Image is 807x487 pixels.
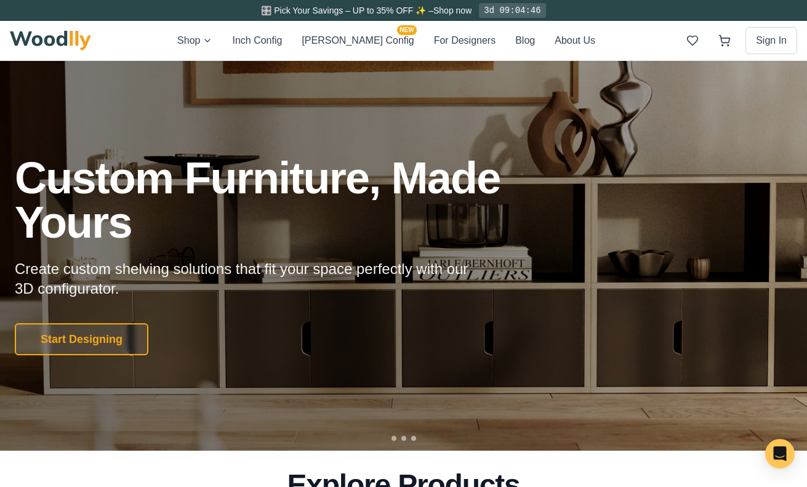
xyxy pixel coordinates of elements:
[433,6,472,15] a: Shop now
[15,156,566,244] h1: Custom Furniture, Made Yours
[15,259,488,299] p: Create custom shelving solutions that fit your space perfectly with our 3D configurator.
[765,439,795,469] div: Open Intercom Messenger
[302,33,414,49] button: [PERSON_NAME] ConfigNEW
[397,25,416,35] span: NEW
[479,3,545,18] div: 3d 09:04:46
[434,33,496,49] button: For Designers
[232,33,282,49] button: Inch Config
[515,33,535,49] button: Blog
[555,33,595,49] button: About Us
[261,6,433,15] span: 🎛️ Pick Your Savings – UP to 35% OFF ✨ –
[10,31,91,50] img: Woodlly
[745,27,797,54] button: Sign In
[177,33,212,49] button: Shop
[15,323,148,355] button: Start Designing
